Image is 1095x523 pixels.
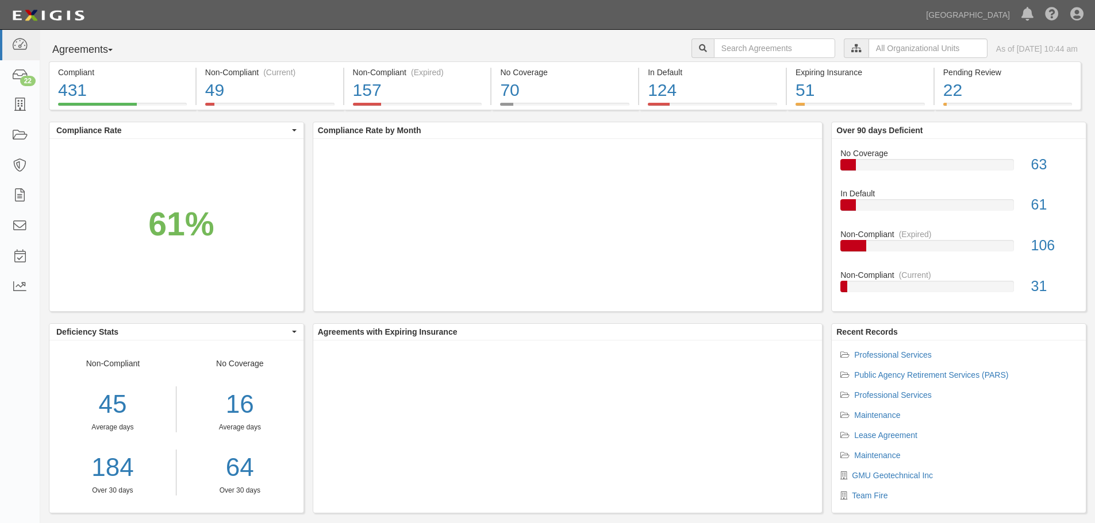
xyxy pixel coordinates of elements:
[796,67,925,78] div: Expiring Insurance
[854,410,900,420] a: Maintenance
[852,491,887,500] a: Team Fire
[49,38,135,61] button: Agreements
[49,386,176,423] div: 45
[9,5,88,26] img: logo-5460c22ac91f19d4615b14bd174203de0afe785f0fc80cf4dbbc73dc1793850b.png
[148,201,214,248] div: 61%
[869,38,988,58] input: All Organizational Units
[411,67,444,78] div: (Expired)
[854,390,932,400] a: Professional Services
[1023,195,1086,215] div: 61
[49,122,303,138] button: Compliance Rate
[796,78,925,103] div: 51
[832,228,1086,240] div: Non-Compliant
[854,370,1008,379] a: Public Agency Retirement Services (PARS)
[49,423,176,432] div: Average days
[500,78,629,103] div: 70
[500,67,629,78] div: No Coverage
[1045,8,1059,22] i: Help Center - Complianz
[648,78,777,103] div: 124
[185,423,295,432] div: Average days
[787,103,933,112] a: Expiring Insurance51
[185,386,295,423] div: 16
[935,103,1081,112] a: Pending Review22
[318,126,421,135] b: Compliance Rate by Month
[344,103,491,112] a: Non-Compliant(Expired)157
[840,228,1077,269] a: Non-Compliant(Expired)106
[832,188,1086,199] div: In Default
[836,327,898,336] b: Recent Records
[176,358,303,495] div: No Coverage
[491,103,638,112] a: No Coverage70
[185,486,295,495] div: Over 30 days
[318,327,458,336] b: Agreements with Expiring Insurance
[854,350,932,359] a: Professional Services
[996,43,1078,55] div: As of [DATE] 10:44 am
[49,486,176,495] div: Over 30 days
[943,78,1072,103] div: 22
[58,78,187,103] div: 431
[353,78,482,103] div: 157
[56,125,289,136] span: Compliance Rate
[20,76,36,86] div: 22
[353,67,482,78] div: Non-Compliant (Expired)
[840,188,1077,228] a: In Default61
[263,67,295,78] div: (Current)
[832,269,1086,281] div: Non-Compliant
[58,67,187,78] div: Compliant
[648,67,777,78] div: In Default
[639,103,786,112] a: In Default124
[920,3,1016,26] a: [GEOGRAPHIC_DATA]
[943,67,1072,78] div: Pending Review
[1023,154,1086,175] div: 63
[832,148,1086,159] div: No Coverage
[714,38,835,58] input: Search Agreements
[840,269,1077,301] a: Non-Compliant(Current)31
[854,431,917,440] a: Lease Agreement
[205,78,335,103] div: 49
[197,103,343,112] a: Non-Compliant(Current)49
[1023,235,1086,256] div: 106
[49,103,195,112] a: Compliant431
[836,126,923,135] b: Over 90 days Deficient
[899,228,932,240] div: (Expired)
[1023,276,1086,297] div: 31
[56,326,289,338] span: Deficiency Stats
[899,269,931,281] div: (Current)
[205,67,335,78] div: Non-Compliant (Current)
[49,450,176,486] a: 184
[840,148,1077,188] a: No Coverage63
[185,450,295,486] a: 64
[49,358,176,495] div: Non-Compliant
[852,471,933,480] a: GMU Geotechnical Inc
[49,324,303,340] button: Deficiency Stats
[854,451,900,460] a: Maintenance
